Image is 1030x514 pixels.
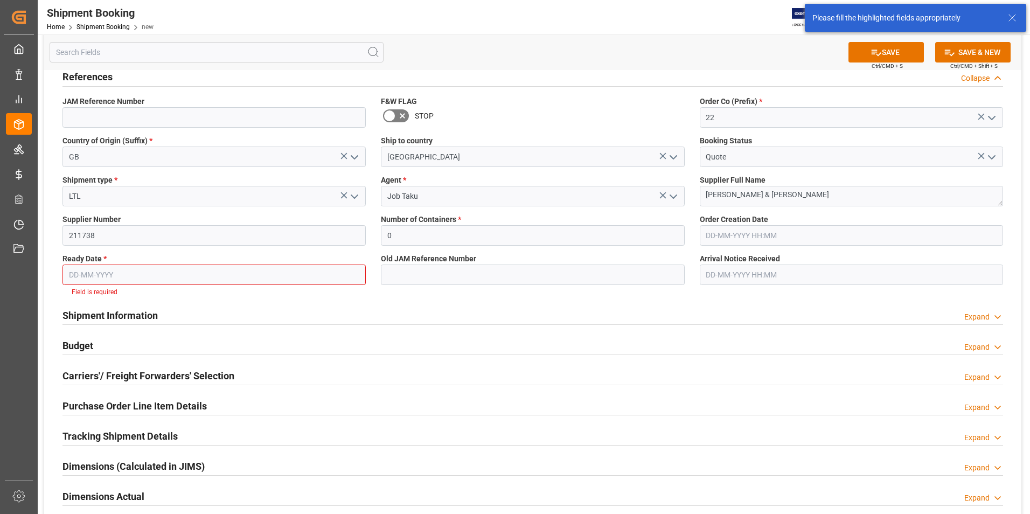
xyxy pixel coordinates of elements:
button: open menu [983,149,999,165]
div: Expand [964,342,990,353]
span: Supplier Number [62,214,121,225]
span: JAM Reference Number [62,96,144,107]
button: open menu [983,109,999,126]
button: open menu [664,149,680,165]
span: Shipment type [62,175,117,186]
span: Order Creation Date [700,214,768,225]
span: Country of Origin (Suffix) [62,135,152,147]
a: Shipment Booking [76,23,130,31]
h2: Dimensions (Calculated in JIMS) [62,459,205,474]
input: Type to search/select [62,147,366,167]
div: Please fill the highlighted fields appropriately [812,12,998,24]
h2: Tracking Shipment Details [62,429,178,443]
button: open menu [346,149,362,165]
button: open menu [346,188,362,205]
h2: Budget [62,338,93,353]
span: STOP [415,110,434,122]
input: DD-MM-YYYY [62,265,366,285]
span: Agent [381,175,406,186]
input: DD-MM-YYYY HH:MM [700,265,1003,285]
input: DD-MM-YYYY HH:MM [700,225,1003,246]
button: SAVE & NEW [935,42,1011,62]
span: Old JAM Reference Number [381,253,476,265]
span: Booking Status [700,135,752,147]
button: open menu [664,188,680,205]
div: Shipment Booking [47,5,154,21]
h2: Dimensions Actual [62,489,144,504]
span: Ship to country [381,135,433,147]
span: Arrival Notice Received [700,253,780,265]
li: Field is required [72,287,357,297]
input: Search Fields [50,42,384,62]
span: Ctrl/CMD + Shift + S [950,62,998,70]
h2: Shipment Information [62,308,158,323]
div: Expand [964,311,990,323]
div: Expand [964,462,990,474]
button: SAVE [848,42,924,62]
div: Expand [964,432,990,443]
span: Ready Date [62,253,107,265]
textarea: [PERSON_NAME] & [PERSON_NAME] [700,186,1003,206]
h2: References [62,70,113,84]
div: Collapse [961,73,990,84]
div: Expand [964,492,990,504]
h2: Carriers'/ Freight Forwarders' Selection [62,369,234,383]
span: F&W FLAG [381,96,417,107]
span: Order Co (Prefix) [700,96,762,107]
span: Supplier Full Name [700,175,765,186]
span: Ctrl/CMD + S [872,62,903,70]
a: Home [47,23,65,31]
span: Number of Containers [381,214,461,225]
h2: Purchase Order Line Item Details [62,399,207,413]
img: Exertis%20JAM%20-%20Email%20Logo.jpg_1722504956.jpg [792,8,829,27]
div: Expand [964,372,990,383]
div: Expand [964,402,990,413]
